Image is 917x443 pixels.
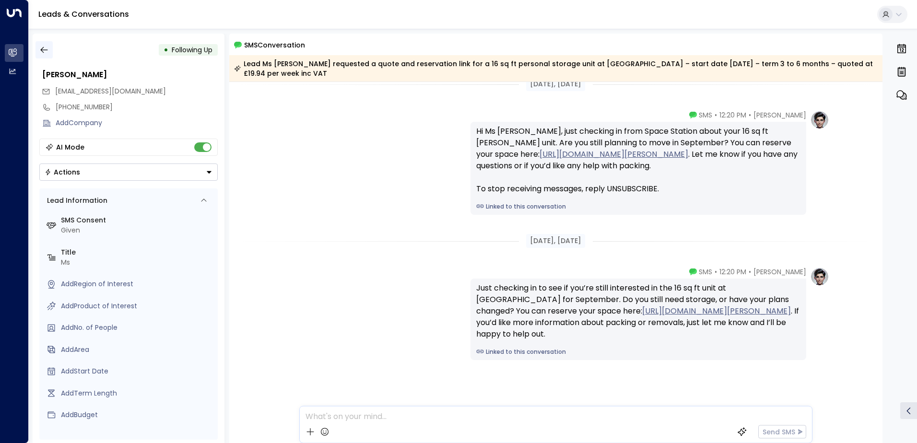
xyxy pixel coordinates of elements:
[61,323,214,333] div: AddNo. of People
[56,142,84,152] div: AI Mode
[476,202,800,211] a: Linked to this conversation
[42,69,218,81] div: [PERSON_NAME]
[61,345,214,355] div: AddArea
[810,110,829,129] img: profile-logo.png
[61,257,214,268] div: Ms
[61,301,214,311] div: AddProduct of Interest
[810,267,829,286] img: profile-logo.png
[61,388,214,398] div: AddTerm Length
[56,118,218,128] div: AddCompany
[39,163,218,181] div: Button group with a nested menu
[715,267,717,277] span: •
[719,267,746,277] span: 12:20 PM
[44,196,107,206] div: Lead Information
[61,247,214,257] label: Title
[699,267,712,277] span: SMS
[244,39,305,50] span: SMS Conversation
[61,279,214,289] div: AddRegion of Interest
[61,410,214,420] div: AddBudget
[61,215,214,225] label: SMS Consent
[540,149,688,160] a: [URL][DOMAIN_NAME][PERSON_NAME]
[526,234,585,248] div: [DATE], [DATE]
[642,305,791,317] a: [URL][DOMAIN_NAME][PERSON_NAME]
[45,168,80,176] div: Actions
[61,366,214,376] div: AddStart Date
[172,45,212,55] span: Following Up
[699,110,712,120] span: SMS
[61,432,214,442] label: Source
[38,9,129,20] a: Leads & Conversations
[55,86,166,96] span: b.gille14@eabjm.org
[753,267,806,277] span: [PERSON_NAME]
[715,110,717,120] span: •
[749,267,751,277] span: •
[476,348,800,356] a: Linked to this conversation
[749,110,751,120] span: •
[476,282,800,340] div: Just checking in to see if you’re still interested in the 16 sq ft unit at [GEOGRAPHIC_DATA] for ...
[164,41,168,58] div: •
[753,110,806,120] span: [PERSON_NAME]
[55,86,166,96] span: [EMAIL_ADDRESS][DOMAIN_NAME]
[56,102,218,112] div: [PHONE_NUMBER]
[476,126,800,195] div: Hi Ms [PERSON_NAME], just checking in from Space Station about your 16 sq ft [PERSON_NAME] unit. ...
[526,77,585,91] div: [DATE], [DATE]
[234,59,877,78] div: Lead Ms [PERSON_NAME] requested a quote and reservation link for a 16 sq ft personal storage unit...
[61,225,214,235] div: Given
[719,110,746,120] span: 12:20 PM
[39,163,218,181] button: Actions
